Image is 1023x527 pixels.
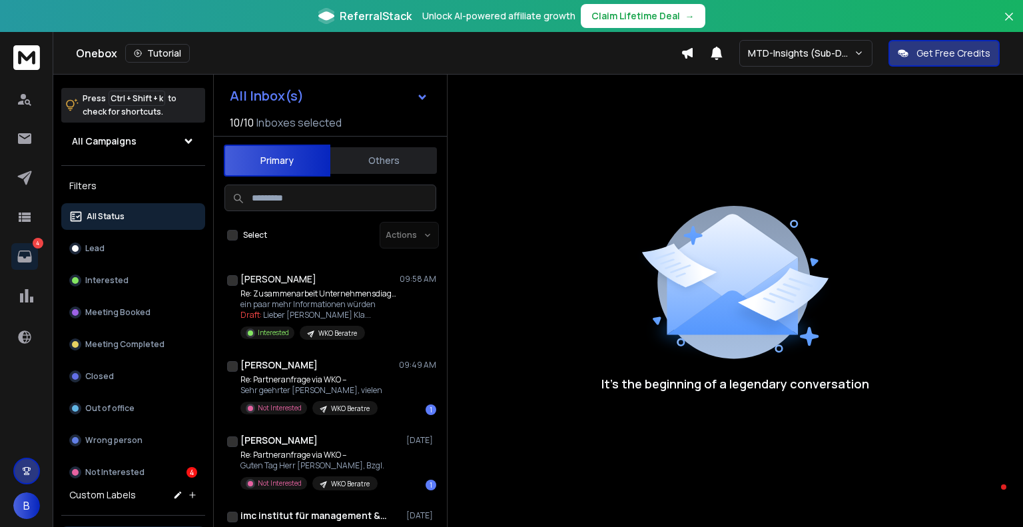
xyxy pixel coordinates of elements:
p: Sehr geehrter [PERSON_NAME], vielen [240,385,382,396]
button: Meeting Booked [61,299,205,326]
iframe: Intercom live chat [974,481,1006,513]
span: → [685,9,695,23]
p: It’s the beginning of a legendary conversation [601,374,869,393]
span: ReferralStack [340,8,412,24]
button: Others [330,146,437,175]
label: Select [243,230,267,241]
button: All Campaigns [61,128,205,155]
h1: [PERSON_NAME] [240,434,318,447]
button: B [13,492,40,519]
p: Out of office [85,403,135,414]
h3: Inboxes selected [256,115,342,131]
button: All Status [61,203,205,230]
p: MTD-Insights (Sub-Domains) [748,47,854,60]
div: 4 [186,467,197,478]
p: 09:49 AM [399,360,436,370]
div: 1 [426,480,436,490]
button: Tutorial [125,44,190,63]
p: Meeting Booked [85,307,151,318]
button: Out of office [61,395,205,422]
p: Wrong person [85,435,143,446]
p: Unlock AI-powered affiliate growth [422,9,575,23]
h1: All Inbox(s) [230,89,304,103]
button: Claim Lifetime Deal→ [581,4,705,28]
button: Primary [224,145,330,177]
button: All Inbox(s) [219,83,439,109]
p: Re: Partneranfrage via WKO – [240,374,382,385]
p: WKO Beratre [318,328,357,338]
p: WKO Beratre [331,479,370,489]
button: Get Free Credits [888,40,1000,67]
p: 4 [33,238,43,249]
h1: imc institut für management & communication [240,509,387,522]
p: Not Interested [85,467,145,478]
p: [DATE] [406,510,436,521]
p: Not Interested [258,403,302,413]
p: Closed [85,371,114,382]
span: Draft: [240,309,262,320]
h1: [PERSON_NAME] [240,358,318,372]
p: Get Free Credits [916,47,990,60]
h1: All Campaigns [72,135,137,148]
span: 10 / 10 [230,115,254,131]
p: Press to check for shortcuts. [83,92,176,119]
p: [DATE] [406,435,436,446]
p: Meeting Completed [85,339,165,350]
h1: [PERSON_NAME] [240,272,316,286]
a: 4 [11,243,38,270]
button: Closed [61,363,205,390]
p: Not Interested [258,478,302,488]
p: 09:58 AM [400,274,436,284]
div: Onebox [76,44,681,63]
button: Not Interested4 [61,459,205,486]
p: Interested [85,275,129,286]
p: Lead [85,243,105,254]
button: Lead [61,235,205,262]
span: Ctrl + Shift + k [109,91,165,106]
h3: Filters [61,177,205,195]
p: ein paar mehr Informationen würden [240,299,400,310]
div: 1 [426,404,436,415]
p: Interested [258,328,289,338]
p: WKO Beratre [331,404,370,414]
p: Guten Tag Herr [PERSON_NAME], Bzgl. [240,460,384,471]
button: Wrong person [61,427,205,454]
p: Re: Partneranfrage via WKO – [240,450,384,460]
p: Re: Zusammenarbeit Unternehmensdiagnostik? [240,288,400,299]
button: Meeting Completed [61,331,205,358]
p: All Status [87,211,125,222]
span: Lieber [PERSON_NAME] Kla ... [263,309,371,320]
button: Interested [61,267,205,294]
h3: Custom Labels [69,488,136,502]
button: Close banner [1000,8,1018,40]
